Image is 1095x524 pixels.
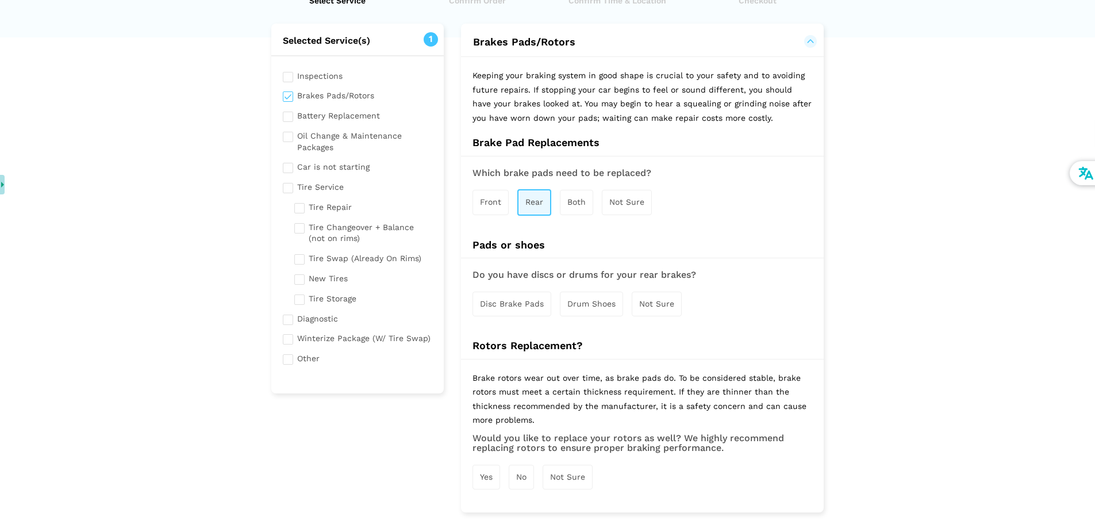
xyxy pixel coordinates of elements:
[639,299,674,308] span: Not Sure
[424,32,438,47] span: 1
[472,433,812,453] h3: Would you like to replace your rotors as well? We highly recommend replacing rotors to ensure pro...
[472,371,812,433] p: Brake rotors wear out over time, as brake pads do. To be considered stable, brake rotors must mee...
[567,197,586,206] span: Both
[461,136,824,149] h4: Brake Pad Replacements
[461,339,824,352] h4: Rotors Replacement?
[480,299,544,308] span: Disc Brake Pads
[516,472,527,481] span: No
[480,472,493,481] span: Yes
[567,299,616,308] span: Drum Shoes
[461,57,824,136] p: Keeping your braking system in good shape is crucial to your safety and to avoiding future repair...
[609,197,644,206] span: Not Sure
[461,239,824,251] h4: Pads or shoes
[472,168,812,178] h3: Which brake pads need to be replaced?
[472,35,812,49] button: Brakes Pads/Rotors
[550,472,585,481] span: Not Sure
[472,270,812,280] h3: Do you have discs or drums for your rear brakes?
[480,197,501,206] span: Front
[525,197,543,206] span: Rear
[271,35,444,47] h2: Selected Service(s)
